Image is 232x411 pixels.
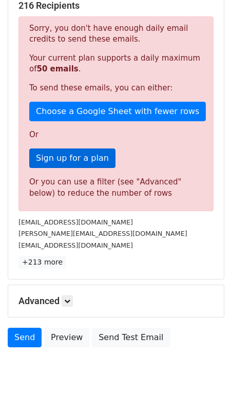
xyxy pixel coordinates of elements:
[29,23,203,45] p: Sorry, you don't have enough daily email credits to send these emails.
[29,176,203,199] div: Or you can use a filter (see "Advanced" below) to reduce the number of rows
[29,129,203,140] p: Or
[18,295,214,307] h5: Advanced
[18,218,133,226] small: [EMAIL_ADDRESS][DOMAIN_NAME]
[29,148,115,168] a: Sign up for a plan
[18,241,133,249] small: [EMAIL_ADDRESS][DOMAIN_NAME]
[8,328,42,347] a: Send
[36,64,78,73] strong: 50 emails
[44,328,89,347] a: Preview
[18,230,187,237] small: [PERSON_NAME][EMAIL_ADDRESS][DOMAIN_NAME]
[92,328,170,347] a: Send Test Email
[29,102,206,121] a: Choose a Google Sheet with fewer rows
[29,83,203,94] p: To send these emails, you can either:
[18,256,66,269] a: +213 more
[181,362,232,411] iframe: Chat Widget
[29,53,203,74] p: Your current plan supports a daily maximum of .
